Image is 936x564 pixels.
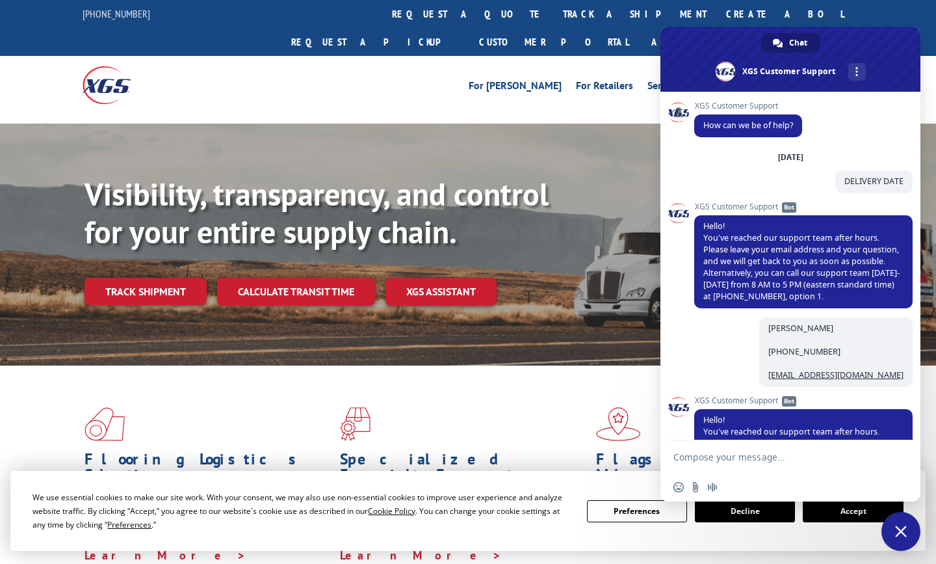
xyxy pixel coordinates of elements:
[673,451,879,463] textarea: Compose your message...
[340,451,586,489] h1: Specialized Freight Experts
[844,176,903,187] span: DELIVERY DATE
[340,407,370,441] img: xgs-icon-focused-on-flooring-red
[84,407,125,441] img: xgs-icon-total-supply-chain-intelligence-red
[281,28,469,56] a: Request a pickup
[694,202,913,211] span: XGS Customer Support
[673,482,684,492] span: Insert an emoji
[340,548,502,563] a: Learn More >
[695,500,795,522] button: Decline
[596,451,842,489] h1: Flagship Distribution Model
[469,28,638,56] a: Customer Portal
[703,120,793,131] span: How can we be of help?
[385,278,497,306] a: XGS ASSISTANT
[803,500,903,522] button: Accept
[768,369,903,381] a: [EMAIL_ADDRESS][DOMAIN_NAME]
[848,63,866,81] div: More channels
[647,81,684,95] a: Services
[576,81,633,95] a: For Retailers
[768,323,903,381] span: [PERSON_NAME] [PHONE_NUMBER]
[587,500,687,522] button: Preferences
[84,174,549,252] b: Visibility, transparency, and control for your entire supply chain.
[469,81,562,95] a: For [PERSON_NAME]
[789,33,807,53] span: Chat
[782,202,796,213] span: Bot
[368,505,415,517] span: Cookie Policy
[638,28,702,56] a: Agent
[703,221,900,302] span: Hello! You've reached our support team after hours. Please leave your email address and your ques...
[32,490,571,531] div: We use essential cookies to make our site work. With your consent, we may also use non-essential ...
[10,471,926,551] div: Cookie Consent Prompt
[881,512,920,551] div: Close chat
[778,154,803,161] div: [DATE]
[782,396,796,407] span: Bot
[707,482,718,492] span: Audio message
[761,33,820,53] div: Chat
[694,396,913,405] span: XGS Customer Support
[217,278,375,306] a: Calculate transit time
[84,451,330,489] h1: Flooring Logistics Solutions
[694,101,802,111] span: XGS Customer Support
[107,519,151,530] span: Preferences
[84,548,246,563] a: Learn More >
[596,407,641,441] img: xgs-icon-flagship-distribution-model-red
[84,278,207,305] a: Track shipment
[690,482,701,492] span: Send a file
[703,414,900,496] span: Hello! You've reached our support team after hours. Please leave your email address and your ques...
[83,7,150,20] a: [PHONE_NUMBER]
